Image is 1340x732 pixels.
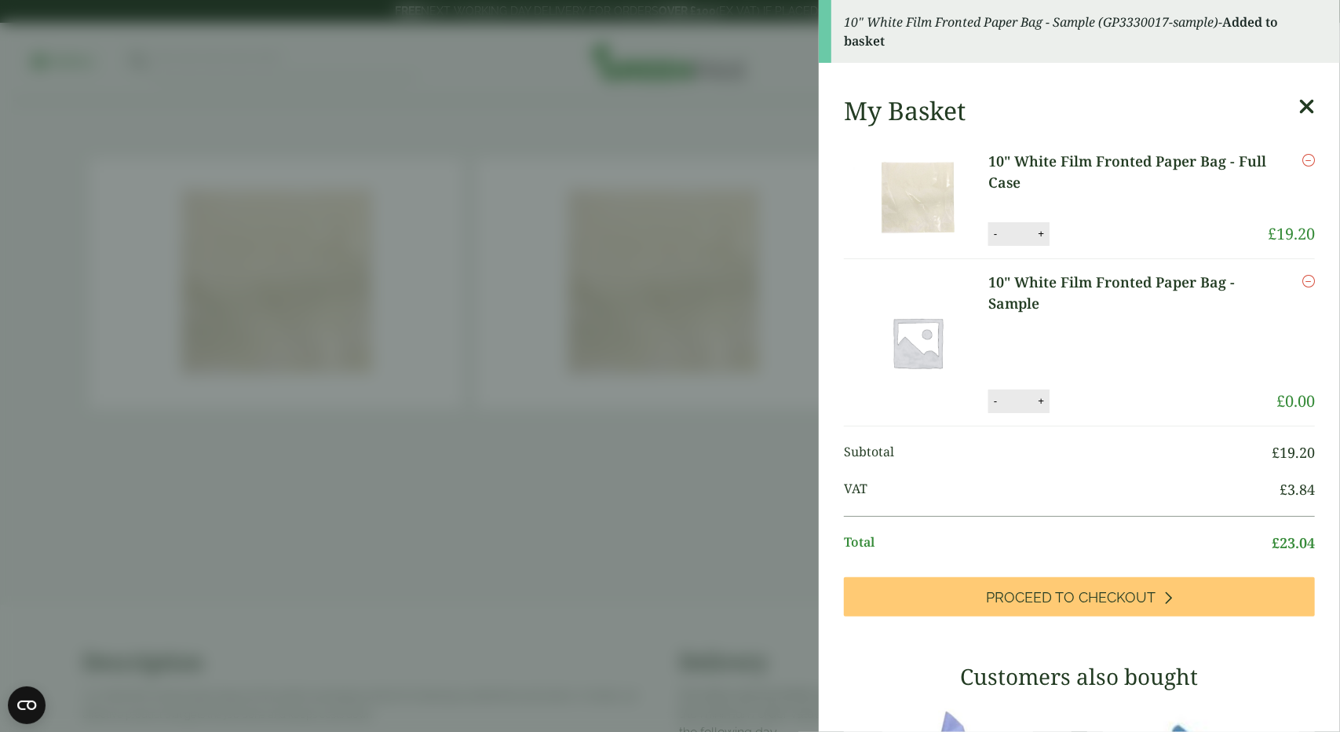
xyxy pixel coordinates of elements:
[844,96,966,126] h2: My Basket
[1276,390,1315,412] bdi: 0.00
[1302,272,1315,291] a: Remove this item
[988,151,1268,193] a: 10" White Film Fronted Paper Bag - Full Case
[844,577,1315,617] a: Proceed to Checkout
[1280,480,1315,499] bdi: 3.84
[1268,223,1276,244] span: £
[1272,443,1315,462] bdi: 19.20
[844,664,1315,690] h3: Customers also bought
[1033,394,1049,408] button: +
[847,151,988,245] img: 10" White Film Fronted Paper Bag-Full Case-0
[8,686,46,724] button: Open CMP widget
[1033,227,1049,240] button: +
[1272,443,1280,462] span: £
[1280,480,1287,499] span: £
[1276,390,1285,412] span: £
[844,13,1218,31] em: 10" White Film Fronted Paper Bag - Sample (GP3330017-sample)
[1272,533,1315,552] bdi: 23.04
[1272,533,1280,552] span: £
[844,533,1272,554] span: Total
[1268,223,1315,244] bdi: 19.20
[989,227,1002,240] button: -
[987,589,1156,606] span: Proceed to Checkout
[988,272,1276,314] a: 10" White Film Fronted Paper Bag - Sample
[1302,151,1315,170] a: Remove this item
[989,394,1002,408] button: -
[844,479,1280,500] span: VAT
[847,272,988,413] img: Placeholder
[844,442,1272,463] span: Subtotal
